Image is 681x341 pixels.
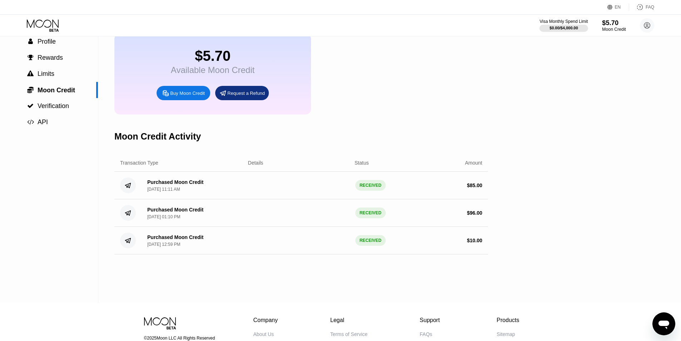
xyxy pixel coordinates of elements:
[170,90,205,96] div: Buy Moon Credit
[253,317,278,323] div: Company
[652,312,675,335] iframe: Button to launch messaging window
[497,331,515,337] div: Sitemap
[607,4,629,11] div: EN
[539,19,588,32] div: Visa Monthly Spend Limit$0.00/$4,000.00
[420,331,432,337] div: FAQs
[38,38,56,45] span: Profile
[28,38,33,45] span: 
[602,19,626,26] div: $5.70
[38,102,69,109] span: Verification
[497,317,519,323] div: Products
[27,70,34,77] span: 
[602,19,626,32] div: $5.70Moon Credit
[27,54,34,61] div: 
[615,5,621,10] div: EN
[355,235,386,246] div: RECEIVED
[215,86,269,100] div: Request a Refund
[38,118,48,126] span: API
[147,234,203,240] div: Purchased Moon Credit
[330,317,367,323] div: Legal
[171,48,255,64] div: $5.70
[147,179,203,185] div: Purchased Moon Credit
[467,182,482,188] div: $ 85.00
[467,238,482,243] div: $ 10.00
[549,26,578,30] div: $0.00 / $4,000.00
[227,90,265,96] div: Request a Refund
[27,103,34,109] span: 
[253,331,274,337] div: About Us
[27,38,34,45] div: 
[120,160,158,166] div: Transaction Type
[646,5,654,10] div: FAQ
[330,331,367,337] div: Terms of Service
[355,208,386,218] div: RECEIVED
[147,187,180,192] div: [DATE] 11:11 AM
[602,27,626,32] div: Moon Credit
[157,86,210,100] div: Buy Moon Credit
[467,210,482,216] div: $ 96.00
[465,160,482,166] div: Amount
[38,70,54,77] span: Limits
[420,317,444,323] div: Support
[144,336,221,341] div: © 2025 Moon LLC All Rights Reserved
[38,87,75,94] span: Moon Credit
[27,119,34,125] span: 
[355,160,369,166] div: Status
[114,131,201,142] div: Moon Credit Activity
[539,19,588,24] div: Visa Monthly Spend Limit
[38,54,63,61] span: Rewards
[147,242,180,247] div: [DATE] 12:59 PM
[171,65,255,75] div: Available Moon Credit
[27,86,34,93] span: 
[147,207,203,213] div: Purchased Moon Credit
[355,180,386,191] div: RECEIVED
[629,4,654,11] div: FAQ
[248,160,263,166] div: Details
[147,214,180,219] div: [DATE] 01:10 PM
[28,54,34,61] span: 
